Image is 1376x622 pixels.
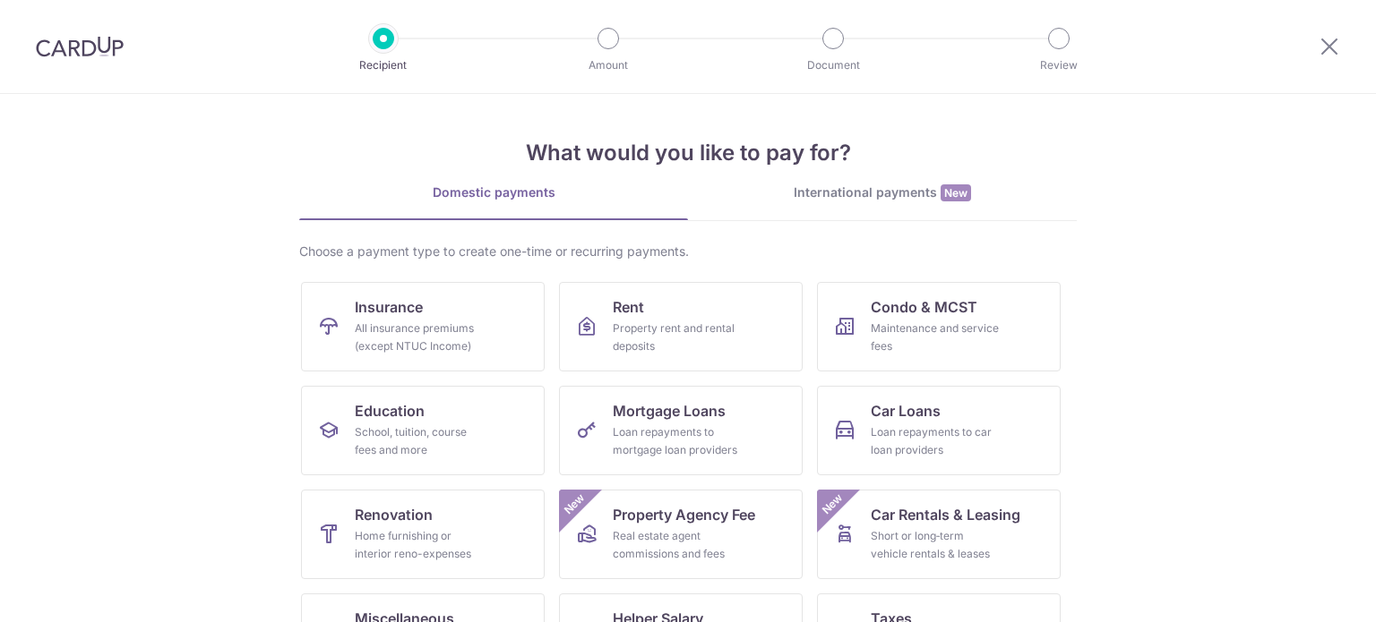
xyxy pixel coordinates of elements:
[688,183,1077,202] div: International payments
[941,184,971,201] span: New
[871,296,977,318] span: Condo & MCST
[613,423,742,459] div: Loan repayments to mortgage loan providers
[817,282,1061,371] a: Condo & MCSTMaintenance and service fees
[613,296,644,318] span: Rent
[817,386,1061,475] a: Car LoansLoan repayments to car loan providers
[559,386,803,475] a: Mortgage LoansLoan repayments to mortgage loan providers
[317,56,450,74] p: Recipient
[542,56,675,74] p: Amount
[299,137,1077,169] h4: What would you like to pay for?
[301,386,545,475] a: EducationSchool, tuition, course fees and more
[818,490,847,519] span: New
[355,400,425,422] span: Education
[299,243,1077,260] div: Choose a payment type to create one-time or recurring payments.
[613,504,755,525] span: Property Agency Fee
[301,282,545,371] a: InsuranceAll insurance premiums (except NTUC Income)
[613,400,726,422] span: Mortgage Loans
[560,490,589,519] span: New
[871,320,1000,355] div: Maintenance and service fees
[355,504,433,525] span: Renovation
[613,320,742,355] div: Property rent and rental deposits
[299,183,688,201] div: Domestic payments
[767,56,899,74] p: Document
[993,56,1125,74] p: Review
[817,490,1061,579] a: Car Rentals & LeasingShort or long‑term vehicle rentals & leasesNew
[301,490,545,579] a: RenovationHome furnishing or interior reno-expenses
[871,423,1000,459] div: Loan repayments to car loan providers
[36,36,124,57] img: CardUp
[871,527,1000,563] div: Short or long‑term vehicle rentals & leases
[355,423,484,459] div: School, tuition, course fees and more
[871,400,941,422] span: Car Loans
[613,527,742,563] div: Real estate agent commissions and fees
[559,282,803,371] a: RentProperty rent and rental deposits
[871,504,1020,525] span: Car Rentals & Leasing
[355,320,484,355] div: All insurance premiums (except NTUC Income)
[355,527,484,563] div: Home furnishing or interior reno-expenses
[355,296,423,318] span: Insurance
[559,490,803,579] a: Property Agency FeeReal estate agent commissions and feesNew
